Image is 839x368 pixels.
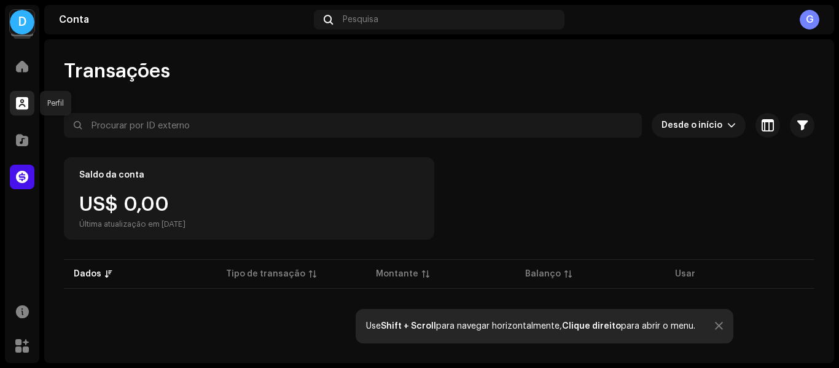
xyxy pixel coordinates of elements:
font: Use [366,322,381,331]
font: Conta [59,15,89,25]
span: Pesquisa [343,15,378,25]
font: D [18,16,26,28]
font: Última atualização em [DATE] [79,220,185,228]
font: G [806,15,814,25]
font: Shift + Scroll [381,322,436,331]
div: Saldo da conta [79,170,144,180]
input: Procurar por ID externo [64,113,642,138]
span: Transações [64,59,170,84]
span: Desde o início [661,113,727,138]
div: gatilho suspenso [727,113,736,138]
font: para abrir o menu. [621,322,695,331]
font: para navegar horizontalmente, [436,322,562,331]
font: Clique direito [562,322,621,331]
